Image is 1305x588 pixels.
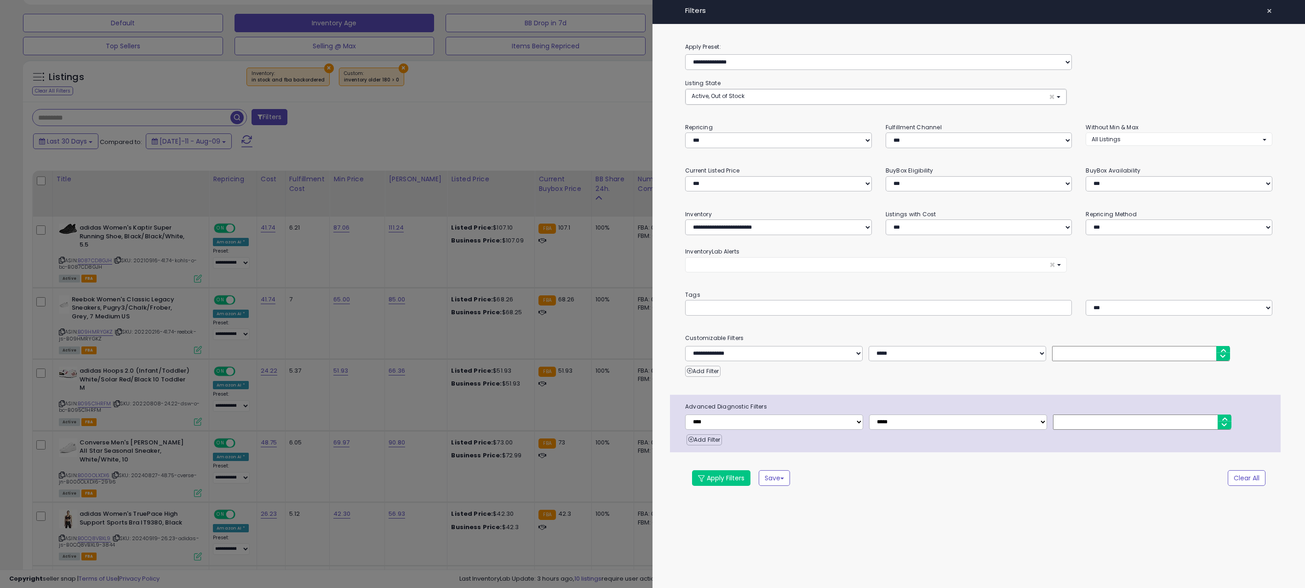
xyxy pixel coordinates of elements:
small: InventoryLab Alerts [685,248,739,255]
span: × [1049,260,1055,270]
span: × [1049,92,1055,102]
button: Save [759,470,790,486]
span: All Listings [1092,135,1121,143]
span: × [1266,5,1272,17]
h4: Filters [685,7,1272,15]
button: Clear All [1228,470,1265,486]
button: Add Filter [687,434,722,445]
button: × [685,257,1067,272]
button: Add Filter [685,366,721,377]
small: Tags [678,290,1279,300]
small: Listing State [685,79,721,87]
small: Customizable Filters [678,333,1279,343]
button: Apply Filters [692,470,750,486]
small: Repricing [685,123,713,131]
small: Without Min & Max [1086,123,1139,131]
small: BuyBox Eligibility [886,167,933,174]
small: Current Listed Price [685,167,739,174]
button: × [1263,5,1276,17]
small: BuyBox Availability [1086,167,1140,174]
small: Listings with Cost [886,210,936,218]
small: Inventory [685,210,712,218]
small: Repricing Method [1086,210,1137,218]
button: All Listings [1086,133,1272,146]
small: Fulfillment Channel [886,123,942,131]
span: Active, Out of Stock [692,92,744,100]
label: Apply Preset: [678,42,1279,52]
span: Advanced Diagnostic Filters [678,402,1281,412]
button: Active, Out of Stock × [686,89,1066,104]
